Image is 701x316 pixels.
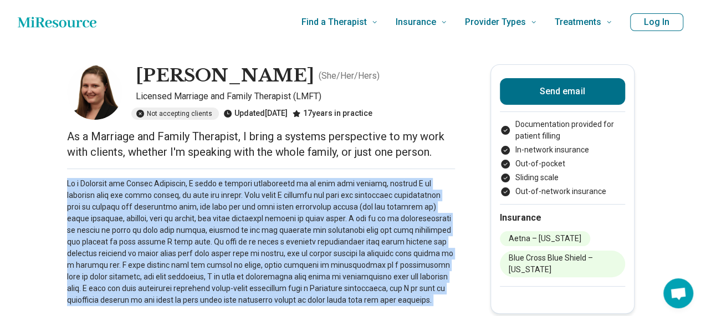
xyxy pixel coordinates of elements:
[500,158,625,170] li: Out-of-pocket
[67,64,122,120] img: Leah Travis, Licensed Marriage and Family Therapist (LMFT)
[301,14,367,30] span: Find a Therapist
[500,144,625,156] li: In-network insurance
[136,90,455,103] p: Licensed Marriage and Family Therapist (LMFT)
[292,108,372,120] div: 17 years in practice
[500,186,625,197] li: Out-of-network insurance
[319,69,380,83] p: ( She/Her/Hers )
[500,119,625,142] li: Documentation provided for patient filling
[223,108,288,120] div: Updated [DATE]
[500,119,625,197] ul: Payment options
[500,172,625,184] li: Sliding scale
[136,64,314,88] h1: [PERSON_NAME]
[500,78,625,105] button: Send email
[396,14,436,30] span: Insurance
[131,108,219,120] div: Not accepting clients
[555,14,601,30] span: Treatments
[18,11,96,33] a: Home page
[663,278,693,308] div: Open chat
[500,211,625,225] h2: Insurance
[500,251,625,277] li: Blue Cross Blue Shield – [US_STATE]
[67,129,455,160] p: As a Marriage and Family Therapist, I bring a systems perspective to my work with clients, whethe...
[630,13,683,31] button: Log In
[465,14,526,30] span: Provider Types
[500,231,590,246] li: Aetna – [US_STATE]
